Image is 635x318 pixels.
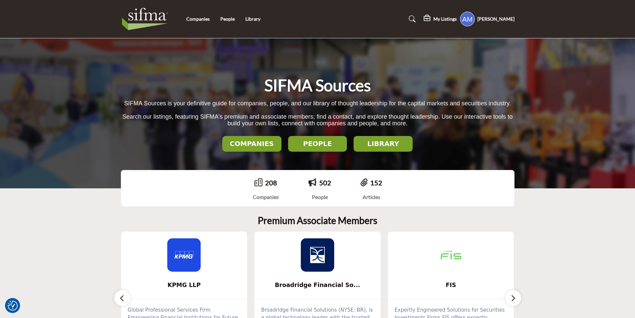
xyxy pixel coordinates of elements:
b: KPMG LLP [131,276,237,294]
img: Broadridge Financial Solutions, Inc. [301,238,334,272]
div: Companies [253,193,279,201]
div: My Listings [424,15,457,23]
h2: LIBRARY [356,140,411,148]
button: Show hide supplier dropdown [460,12,475,26]
a: 502 [319,179,331,187]
h5: My Listings [433,16,457,22]
span: SIFMA Sources is your definitive guide for companies, people, and our library of thought leadersh... [124,100,511,107]
span: KPMG LLP [131,281,237,289]
img: Revisit consent button [8,301,18,311]
h2: PEOPLE [290,140,345,148]
b: FIS [398,276,504,294]
a: Search [402,14,420,24]
div: People [308,193,331,201]
a: People [220,16,235,22]
button: COMPANIES [222,136,281,152]
a: FIS [388,276,514,294]
button: Consent Preferences [8,301,18,311]
a: Library [245,16,260,22]
b: Broadridge Financial Solutions, Inc. [264,276,371,294]
a: 152 [370,179,382,187]
img: Site Logo [121,6,173,32]
a: Broadridge Financial So... [254,276,381,294]
a: 208 [265,179,277,187]
img: KPMG LLP [167,238,201,272]
button: PEOPLE [288,136,347,152]
h5: [PERSON_NAME] [477,16,514,22]
div: Articles [361,193,382,201]
h2: COMPANIES [224,140,279,148]
span: Search our listings, featuring SIFMA's premium and associate members; find a contact, and explore... [122,113,512,127]
span: Broadridge Financial So... [264,281,371,289]
a: KPMG LLP [121,276,247,294]
button: LIBRARY [354,136,413,152]
a: Companies [186,16,210,22]
span: FIS [398,281,504,289]
img: FIS [434,238,468,272]
h1: SIFMA Sources [264,75,371,96]
h2: Premium Associate Members [258,215,377,226]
